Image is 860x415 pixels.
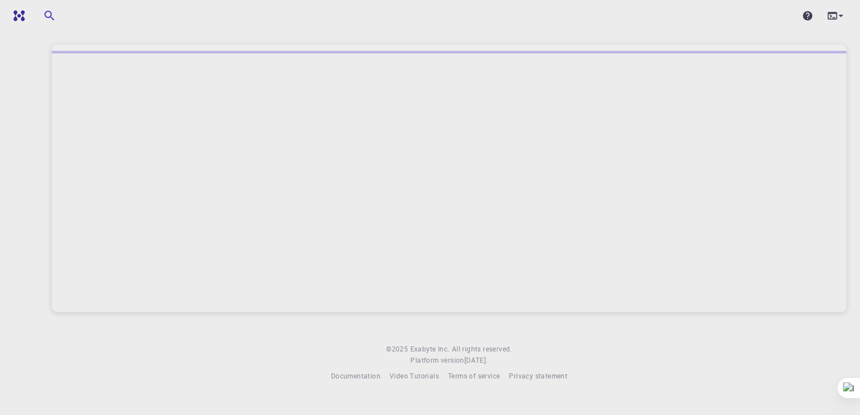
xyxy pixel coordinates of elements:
span: [DATE] . [464,355,488,364]
a: [DATE]. [464,355,488,366]
a: Terms of service [448,371,500,382]
a: Video Tutorials [389,371,439,382]
span: Terms of service [448,371,500,380]
a: Privacy statement [509,371,567,382]
span: Video Tutorials [389,371,439,380]
span: Platform version [410,355,464,366]
span: © 2025 [386,344,410,355]
span: Privacy statement [509,371,567,380]
img: logo [9,10,25,21]
span: Exabyte Inc. [410,344,450,353]
span: All rights reserved. [452,344,512,355]
span: Documentation [331,371,380,380]
a: Documentation [331,371,380,382]
a: Exabyte Inc. [410,344,450,355]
